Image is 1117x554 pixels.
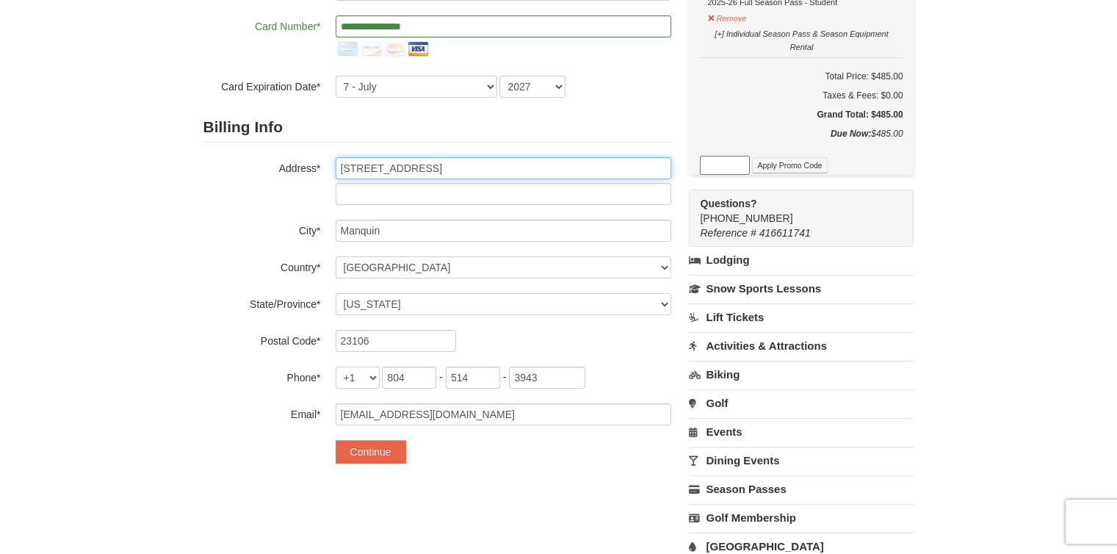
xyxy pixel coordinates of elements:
img: visa.png [406,37,430,61]
input: Postal Code [336,330,456,352]
a: Activities & Attractions [689,332,914,359]
label: Postal Code* [203,330,321,348]
a: Biking [689,361,914,388]
span: 416611741 [759,227,811,239]
label: Email* [203,403,321,422]
input: Billing Info [336,157,671,179]
input: xxx [446,367,500,389]
button: Remove [707,7,747,26]
h2: Billing Info [203,112,671,143]
label: Address* [203,157,321,176]
button: [+] Individual Season Pass & Season Equipment Rental [707,23,895,54]
img: amex.png [336,37,359,61]
h5: Grand Total: $485.00 [700,107,903,122]
label: Card Expiration Date* [203,76,321,94]
strong: Due Now: [831,129,871,139]
div: Taxes & Fees: $0.00 [700,88,903,103]
strong: Questions? [700,198,756,209]
button: Apply Promo Code [752,157,827,173]
input: xxx [382,367,436,389]
label: Card Number* [203,15,321,34]
a: Season Passes [689,475,914,503]
h6: Total Price: $485.00 [700,69,903,84]
div: $485.00 [700,126,903,156]
input: xxxx [509,367,585,389]
img: discover.png [359,37,383,61]
label: City* [203,220,321,238]
span: - [503,371,507,383]
input: Email [336,403,671,425]
a: Dining Events [689,447,914,474]
a: Snow Sports Lessons [689,275,914,302]
a: Golf Membership [689,504,914,531]
label: Country* [203,256,321,275]
a: Lodging [689,247,914,273]
a: Lift Tickets [689,303,914,331]
span: Reference # [700,227,756,239]
a: Events [689,418,914,445]
input: City [336,220,671,242]
span: [PHONE_NUMBER] [700,196,887,224]
label: State/Province* [203,293,321,312]
span: - [439,371,443,383]
img: mastercard.png [383,37,406,61]
button: Continue [336,440,406,464]
a: Golf [689,389,914,417]
label: Phone* [203,367,321,385]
